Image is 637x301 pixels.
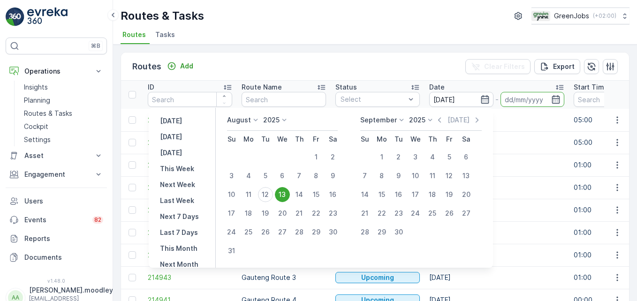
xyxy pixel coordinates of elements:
div: 27 [275,225,290,240]
img: logo [6,8,24,26]
div: 6 [275,168,290,183]
th: Friday [441,131,458,148]
p: ID [148,83,154,92]
div: 31 [224,243,239,258]
div: 29 [374,225,389,240]
a: Planning [20,94,107,107]
div: 20 [275,206,290,221]
p: Settings [24,135,51,144]
div: Toggle Row Selected [129,139,136,146]
p: 2025 [409,115,425,125]
div: 26 [442,206,457,221]
p: Status [335,83,357,92]
p: Route Name [242,83,282,92]
td: Gauteng Route 3 [237,266,331,289]
div: 14 [357,187,372,202]
div: Toggle Row Selected [129,116,136,124]
div: 4 [425,150,440,165]
button: GreenJobs(+02:00) [531,8,629,24]
th: Thursday [291,131,308,148]
p: This Month [160,244,197,253]
div: 15 [309,187,324,202]
div: 19 [258,206,273,221]
div: 28 [357,225,372,240]
button: Upcoming [335,272,420,283]
p: Insights [24,83,48,92]
a: 214943 [148,273,232,282]
th: Wednesday [274,131,291,148]
p: Export [553,62,575,71]
div: 3 [224,168,239,183]
div: 17 [408,187,423,202]
a: 214945 [148,228,232,237]
th: Tuesday [257,131,274,148]
a: Cockpit [20,120,107,133]
th: Monday [240,131,257,148]
div: 22 [309,206,324,221]
div: 23 [391,206,406,221]
div: 5 [258,168,273,183]
div: 4 [241,168,256,183]
button: This Month [156,243,201,254]
span: v 1.48.0 [6,278,107,284]
button: Today [156,131,186,143]
th: Monday [373,131,390,148]
div: 13 [459,168,474,183]
div: 22 [374,206,389,221]
div: Toggle Row Selected [129,251,136,259]
p: Routes & Tasks [24,109,72,118]
a: Settings [20,133,107,146]
p: Routes & Tasks [121,8,204,23]
p: Start Time [574,83,608,92]
div: 24 [224,225,239,240]
a: Routes & Tasks [20,107,107,120]
button: Tomorrow [156,147,186,158]
a: 214946 [148,205,232,215]
div: 5 [442,150,457,165]
p: Next Week [160,180,195,189]
th: Thursday [424,131,441,148]
button: Asset [6,146,107,165]
div: 8 [374,168,389,183]
td: [DATE] [425,244,569,266]
div: 20 [459,187,474,202]
p: [DATE] [160,116,182,126]
input: dd/mm/yyyy [500,92,565,107]
p: - [495,94,499,105]
div: 9 [391,168,406,183]
button: Engagement [6,165,107,184]
a: Insights [20,81,107,94]
a: 214947 [148,183,232,192]
div: 12 [442,168,457,183]
a: Users [6,192,107,211]
span: Tasks [155,30,175,39]
p: Events [24,215,87,225]
p: Last 7 Days [160,228,198,237]
div: 21 [357,206,372,221]
th: Saturday [458,131,475,148]
div: 9 [326,168,341,183]
p: Select [341,95,405,104]
a: Documents [6,248,107,267]
span: 214948 [148,160,232,170]
button: Add [163,60,197,72]
th: Saturday [325,131,341,148]
p: Last Week [160,196,194,205]
p: Add [180,61,193,71]
button: Export [534,59,580,74]
p: Upcoming [361,273,394,282]
p: ( +02:00 ) [593,12,616,20]
img: Green_Jobs_Logo.png [531,11,550,21]
div: 1 [309,150,324,165]
span: 215026 [148,138,232,147]
p: Reports [24,234,103,243]
div: 25 [425,206,440,221]
div: Toggle Row Selected [129,206,136,214]
p: GreenJobs [554,11,589,21]
input: Search [242,92,326,107]
p: This Week [160,164,194,173]
p: Next Month [160,260,198,269]
div: 10 [408,168,423,183]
